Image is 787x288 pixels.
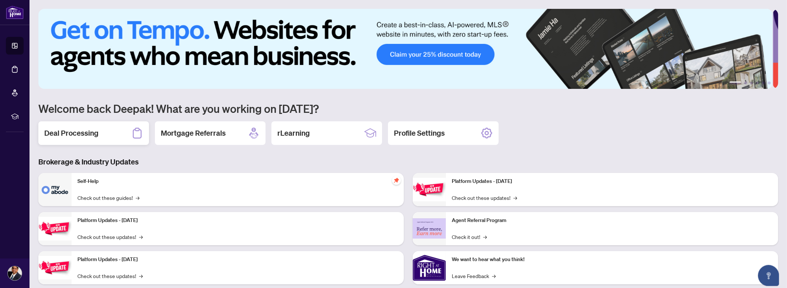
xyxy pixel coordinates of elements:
p: Agent Referral Program [452,216,772,225]
p: Platform Updates - [DATE] [77,216,398,225]
img: Self-Help [38,173,72,206]
button: 3 [750,81,753,84]
img: logo [6,6,24,19]
span: → [136,194,139,202]
button: 4 [756,81,759,84]
p: Self-Help [77,177,398,185]
img: Platform Updates - September 16, 2025 [38,217,72,240]
h1: Welcome back Deepak! What are you working on [DATE]? [38,101,778,115]
a: Check it out!→ [452,233,487,241]
h2: Profile Settings [394,128,445,138]
button: 2 [744,81,747,84]
a: Check out these updates!→ [452,194,517,202]
span: → [139,233,143,241]
p: Platform Updates - [DATE] [452,177,772,185]
h3: Brokerage & Industry Updates [38,157,778,167]
img: Platform Updates - July 21, 2025 [38,256,72,279]
span: → [483,233,487,241]
img: Profile Icon [8,266,22,280]
p: We want to hear what you think! [452,256,772,264]
img: Agent Referral Program [413,218,446,239]
span: → [492,272,496,280]
h2: Deal Processing [44,128,98,138]
span: → [139,272,143,280]
span: → [513,194,517,202]
p: Platform Updates - [DATE] [77,256,398,264]
img: We want to hear what you think! [413,251,446,284]
img: Slide 0 [38,9,773,89]
button: 1 [729,81,741,84]
span: pushpin [392,176,401,185]
button: 5 [762,81,765,84]
h2: Mortgage Referrals [161,128,226,138]
button: 6 [768,81,771,84]
a: Leave Feedback→ [452,272,496,280]
img: Platform Updates - June 23, 2025 [413,178,446,201]
button: Open asap [757,262,780,284]
a: Check out these updates!→ [77,233,143,241]
h2: rLearning [277,128,310,138]
a: Check out these updates!→ [77,272,143,280]
a: Check out these guides!→ [77,194,139,202]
